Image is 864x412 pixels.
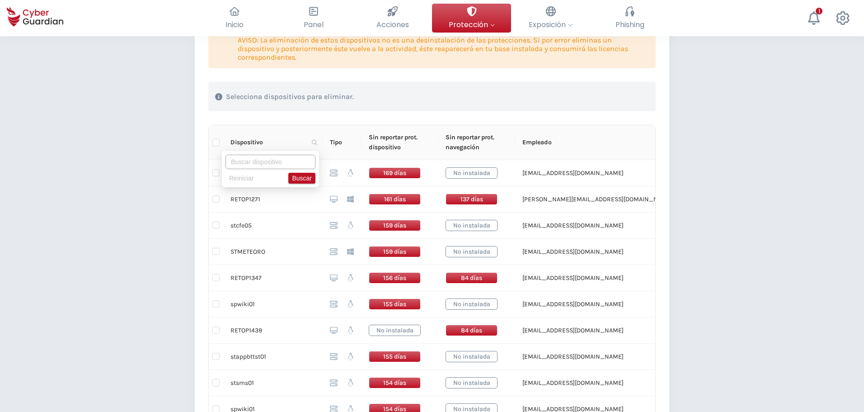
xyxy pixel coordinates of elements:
span: 137 días [446,194,498,205]
span: Buscar [292,173,312,183]
span: 159 días [369,246,421,257]
button: Inicio [195,4,274,33]
span: 161 días [369,194,421,205]
span: No instalada [369,325,421,336]
span: 155 días [369,298,421,310]
td: stsms01 [223,370,323,396]
button: Phishing [590,4,669,33]
td: [EMAIL_ADDRESS][DOMAIN_NAME] [515,370,680,396]
span: Panel [304,19,324,30]
div: 1 [816,8,822,14]
button: Protección [432,4,511,33]
span: 169 días [369,167,421,179]
td: RETOP1439 [223,317,323,344]
span: 155 días [369,351,421,362]
p: • Puede ocurrir que algunos de estos dispositivos ya no existan, por ejemplo si fueron formateado... [238,19,649,62]
span: Inicio [225,19,244,30]
span: No instalada [446,167,498,179]
button: Reiniciar [225,173,257,184]
span: 84 días [446,272,498,284]
th: Sin reportar prot. navegación [438,125,515,160]
td: spwiki01 [223,291,323,317]
span: No instalada [446,351,498,362]
span: Exposición [529,19,573,30]
span: No instalada [446,377,498,388]
button: Panel [274,4,353,33]
span: 154 días [369,377,421,388]
td: STMETEORO [223,239,323,265]
td: [EMAIL_ADDRESS][DOMAIN_NAME] [515,344,680,370]
span: No instalada [446,246,498,257]
p: Selecciona dispositivos para eliminar. [226,92,354,101]
td: [EMAIL_ADDRESS][DOMAIN_NAME] [515,265,680,291]
span: Empleado [522,137,665,147]
td: stappbttst01 [223,344,323,370]
span: No instalada [446,220,498,231]
span: Acciones [376,19,409,30]
span: No instalada [446,298,498,310]
th: Sin reportar prot. dispositivo [362,125,438,160]
input: Buscar dispositivo [225,155,315,169]
td: [EMAIL_ADDRESS][DOMAIN_NAME] [515,213,680,239]
button: Buscar [288,173,315,184]
td: [PERSON_NAME][EMAIL_ADDRESS][DOMAIN_NAME] [515,186,680,213]
span: 84 días [446,325,498,336]
span: Dispositivo [230,137,308,147]
td: RETOP1271 [223,186,323,213]
span: Phishing [615,19,644,30]
button: Acciones [353,4,432,33]
td: [EMAIL_ADDRESS][DOMAIN_NAME] [515,291,680,317]
span: 159 días [369,220,421,231]
td: [EMAIL_ADDRESS][DOMAIN_NAME] [515,317,680,344]
td: stcfe05 [223,213,323,239]
span: Protección [449,19,495,30]
td: RETOP1347 [223,265,323,291]
button: Exposición [511,4,590,33]
td: [EMAIL_ADDRESS][DOMAIN_NAME] [515,160,680,186]
th: Tipo [323,125,362,160]
span: 156 días [369,272,421,284]
td: [EMAIL_ADDRESS][DOMAIN_NAME] [515,239,680,265]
